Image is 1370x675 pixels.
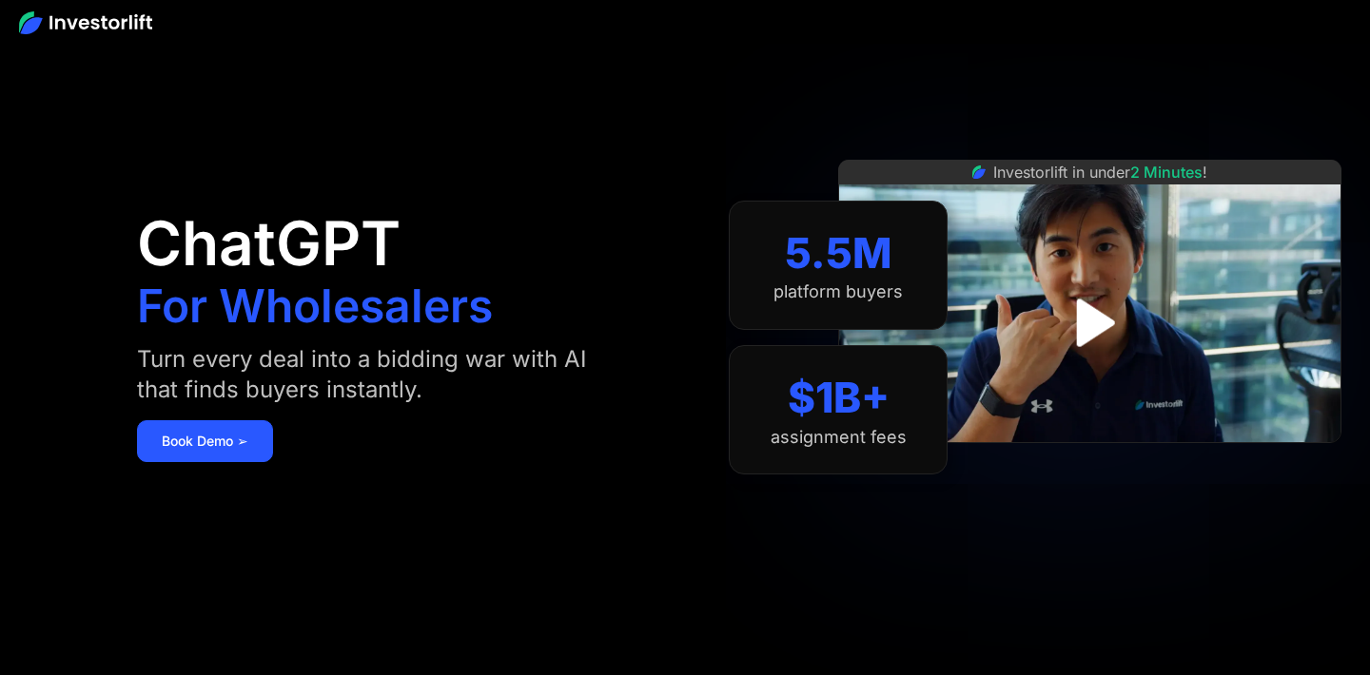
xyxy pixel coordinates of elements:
[137,344,624,405] div: Turn every deal into a bidding war with AI that finds buyers instantly.
[137,213,401,274] h1: ChatGPT
[993,161,1207,183] div: Investorlift in under !
[773,281,903,302] div: platform buyers
[137,420,273,462] a: Book Demo ➢
[948,453,1233,475] iframe: Customer reviews powered by Trustpilot
[771,427,907,448] div: assignment fees
[785,228,892,279] div: 5.5M
[137,283,493,329] h1: For Wholesalers
[788,373,890,423] div: $1B+
[1047,280,1132,365] a: open lightbox
[1130,163,1203,182] span: 2 Minutes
